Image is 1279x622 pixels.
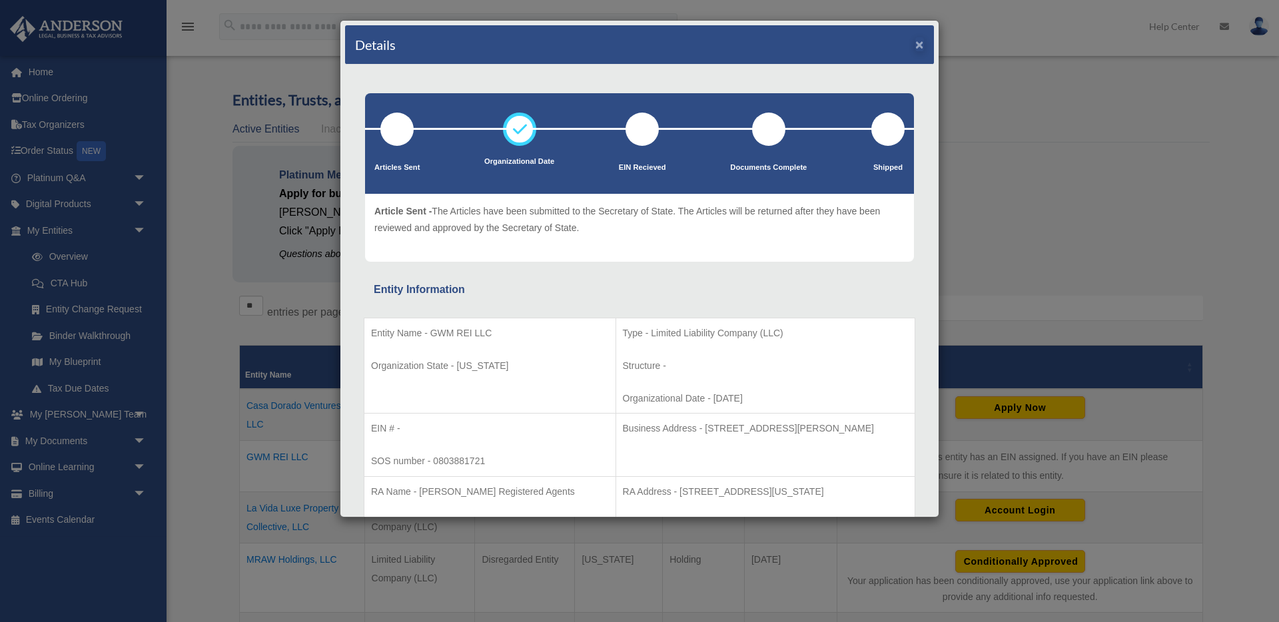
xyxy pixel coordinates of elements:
[871,161,905,174] p: Shipped
[623,516,908,533] p: Nominee Info - false
[915,37,924,51] button: ×
[623,420,908,437] p: Business Address - [STREET_ADDRESS][PERSON_NAME]
[623,325,908,342] p: Type - Limited Liability Company (LLC)
[371,358,609,374] p: Organization State - [US_STATE]
[374,280,905,299] div: Entity Information
[619,161,666,174] p: EIN Recieved
[371,325,609,342] p: Entity Name - GWM REI LLC
[355,35,396,54] h4: Details
[371,483,609,500] p: RA Name - [PERSON_NAME] Registered Agents
[374,203,905,236] p: The Articles have been submitted to the Secretary of State. The Articles will be returned after t...
[623,358,908,374] p: Structure -
[371,453,609,469] p: SOS number - 0803881721
[374,161,420,174] p: Articles Sent
[371,516,609,533] p: Tax Matter Representative -
[623,483,908,500] p: RA Address - [STREET_ADDRESS][US_STATE]
[374,206,432,216] span: Article Sent -
[623,390,908,407] p: Organizational Date - [DATE]
[371,420,609,437] p: EIN # -
[730,161,807,174] p: Documents Complete
[484,155,554,168] p: Organizational Date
